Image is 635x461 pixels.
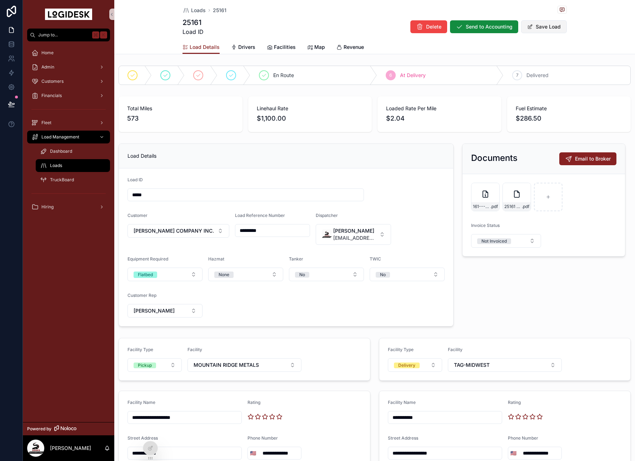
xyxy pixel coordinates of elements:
h1: 25161 [182,17,204,27]
img: App logo [45,9,92,20]
span: Total Miles [127,105,234,112]
button: Select Button [208,268,283,281]
div: None [219,272,229,278]
span: Equipment Required [127,256,168,262]
button: Email to Broker [559,152,616,165]
button: Select Button [289,268,364,281]
button: Jump to...K [27,29,110,41]
span: Facility Type [127,347,153,352]
span: Fuel Estimate [516,105,622,112]
button: Select Button [471,234,541,248]
a: Map [307,41,325,55]
a: TruckBoard [36,173,110,186]
span: TruckBoard [50,177,74,183]
div: Not Invoiced [481,238,507,244]
button: Select Button [127,224,229,238]
div: No [299,272,305,278]
a: Loads [36,159,110,172]
span: En Route [273,72,294,79]
span: Email to Broker [575,155,611,162]
a: Load Details [182,41,220,54]
span: Facility Type [388,347,414,352]
button: Select Button [127,304,202,318]
a: Dashboard [36,145,110,158]
span: Phone Number [508,435,538,441]
span: Street Address [388,435,418,441]
a: Home [27,46,110,59]
span: Hiring [41,204,54,210]
a: Facilities [267,41,296,55]
span: Send to Accounting [466,23,512,30]
div: Flatbed [138,272,153,278]
span: Load Management [41,134,79,140]
span: Facilities [274,44,296,51]
span: Tanker [289,256,303,262]
span: Rating [508,400,521,405]
button: Save Load [521,20,567,33]
span: Load Reference Number [235,213,285,218]
span: TWIC [370,256,381,262]
span: Load Details [190,44,220,51]
span: TAG-MIDWEST [454,361,490,369]
span: Load ID [127,177,143,182]
span: Jump to... [38,32,89,38]
button: Send to Accounting [450,20,518,33]
button: Select Button [187,358,302,372]
span: Load ID [182,27,204,36]
span: Loads [50,163,62,168]
span: Home [41,50,54,56]
span: MOUNTAIN RIDGE METALS [194,361,259,369]
span: Rating [247,400,260,405]
button: Select Button [127,358,182,372]
div: No [380,272,386,278]
span: Loaded Rate Per Mile [386,105,493,112]
span: [PERSON_NAME] [333,227,376,234]
span: At Delivery [400,72,426,79]
span: Customer [127,213,147,218]
button: Select Button [248,447,258,460]
span: Drivers [238,44,255,51]
span: Facility Name [127,400,155,405]
span: Delete [426,23,441,30]
span: Map [314,44,325,51]
span: Facility [448,347,462,352]
span: [EMAIL_ADDRESS][DOMAIN_NAME] [333,234,376,242]
button: Select Button [508,447,519,460]
span: Delivered [526,72,549,79]
span: Financials [41,93,62,98]
span: $1,100.00 [257,113,364,123]
span: 25161 SONKS Carrier Invoice - CHR Load 527829965 [504,204,522,209]
span: Customer Rep [127,293,156,298]
button: Select Button [448,358,562,372]
span: 6 [389,72,392,78]
span: Linehaul Rate [257,105,364,112]
span: Load Details [127,153,156,159]
span: Invoice Status [471,223,500,228]
div: scrollable content [23,41,114,223]
a: Load Management [27,131,110,143]
button: Select Button [127,268,202,281]
span: Fleet [41,120,51,126]
button: Select Button [388,358,442,372]
span: Customers [41,78,64,84]
a: Financials [27,89,110,102]
a: Admin [27,61,110,74]
a: Fleet [27,116,110,129]
span: Dispatcher [316,213,338,218]
button: Delete [410,20,447,33]
h2: Documents [471,152,517,164]
a: Drivers [231,41,255,55]
span: Facility [187,347,202,352]
button: Select Button [316,224,391,245]
a: 25161 [213,7,226,14]
span: .pdf [522,204,529,209]
p: [PERSON_NAME] [50,445,91,452]
span: [PERSON_NAME] [134,307,175,314]
div: Delivery [398,363,415,368]
span: 573 [127,113,234,123]
a: Powered by [23,422,114,435]
span: $2.04 [386,113,493,123]
a: Hiring [27,201,110,213]
span: 🇺🇸 [250,450,256,457]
